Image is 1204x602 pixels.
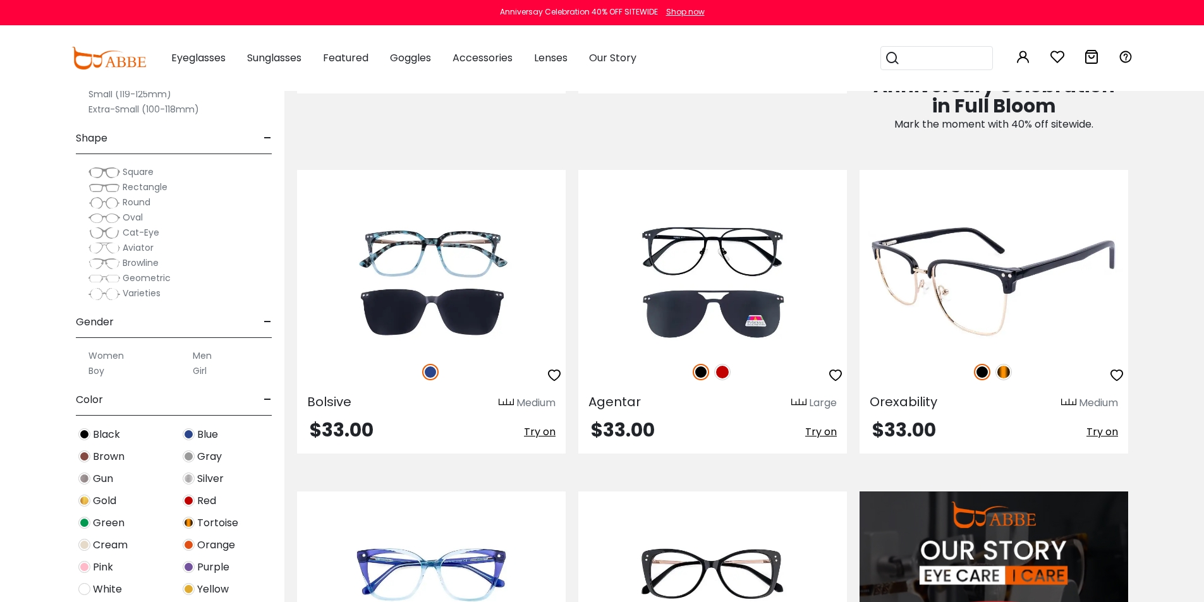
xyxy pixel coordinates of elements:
img: Gold [78,495,90,507]
a: Shop now [660,6,705,17]
span: Square [123,166,154,178]
span: Anniversary Celebration in Full Bloom [873,72,1115,119]
span: Rectangle [123,181,167,193]
span: Green [93,515,125,531]
img: abbeglasses.com [71,47,146,69]
span: $33.00 [591,416,655,443]
img: White [78,583,90,595]
span: $33.00 [872,416,936,443]
img: Oval.png [88,212,120,224]
label: Small (119-125mm) [88,87,171,102]
div: Medium [516,395,556,411]
span: Lenses [534,51,568,65]
span: White [93,582,122,597]
img: Black [974,364,990,380]
img: Silver [183,473,195,485]
span: Blue [197,427,218,442]
label: Extra-Small (100-118mm) [88,102,199,117]
img: Cream [78,539,90,551]
button: Try on [1086,421,1118,443]
span: Featured [323,51,368,65]
img: Rectangle.png [88,181,120,194]
span: Color [76,385,103,415]
div: Shop now [666,6,705,18]
span: Our Story [589,51,636,65]
span: Try on [524,424,556,439]
img: Tortoise [183,517,195,529]
img: Blue [422,364,439,380]
img: Orange [183,539,195,551]
img: Purple [183,561,195,573]
label: Boy [88,363,104,378]
button: Try on [524,421,556,443]
span: Black [93,427,120,442]
div: Anniversay Celebration 40% OFF SITEWIDE [500,6,658,18]
span: Silver [197,471,224,486]
span: Orange [197,538,235,553]
span: - [264,385,272,415]
div: Large [809,395,837,411]
img: Pink [78,561,90,573]
span: Tortoise [197,515,238,531]
span: Bolsive [307,393,351,411]
img: Brown [78,450,90,462]
img: Green [78,517,90,529]
span: Pink [93,560,113,575]
img: Round.png [88,196,120,209]
span: Try on [805,424,837,439]
img: Varieties.png [88,287,120,301]
span: Geometric [123,272,171,284]
img: Black Agentar - Metal ,clip on [578,215,847,350]
img: Cat-Eye.png [88,227,120,239]
span: $33.00 [310,416,374,443]
span: Accessories [453,51,513,65]
img: Tortoise [995,364,1012,380]
span: Mark the moment with 40% off sitewide. [894,117,1093,131]
span: Sunglasses [247,51,301,65]
span: Goggles [390,51,431,65]
span: Gender [76,307,114,337]
img: Gray [183,450,195,462]
img: Gun [78,473,90,485]
span: Agentar [588,393,641,411]
span: Cat-Eye [123,226,159,239]
span: Aviator [123,241,154,254]
img: Aviator.png [88,242,120,255]
span: Purple [197,560,229,575]
label: Girl [193,363,207,378]
span: Gold [93,493,116,509]
img: Yellow [183,583,195,595]
div: Medium [1079,395,1118,411]
span: Eyeglasses [171,51,226,65]
img: size ruler [1061,398,1076,407]
img: Square.png [88,166,120,179]
span: Round [123,196,150,208]
span: Cream [93,538,128,553]
span: Gun [93,471,113,486]
button: Try on [805,421,837,443]
span: Shape [76,123,107,154]
img: Black [78,428,90,440]
span: Oval [123,211,143,224]
img: Red [183,495,195,507]
label: Men [193,348,212,363]
span: Varieties [123,287,161,299]
img: Blue Bolsive - Acetate,Metal ,clip on [297,215,566,350]
span: - [264,123,272,154]
span: Try on [1086,424,1118,439]
img: Red [714,364,731,380]
span: Browline [123,256,159,269]
img: Blue [183,428,195,440]
img: Black Orexability - Metal,TR ,clip on [860,215,1128,350]
span: Orexability [870,393,937,411]
img: Black [693,364,709,380]
span: - [264,307,272,337]
span: Gray [197,449,222,464]
img: Browline.png [88,257,120,270]
img: size ruler [499,398,514,407]
span: Yellow [197,582,229,597]
img: size ruler [791,398,806,407]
